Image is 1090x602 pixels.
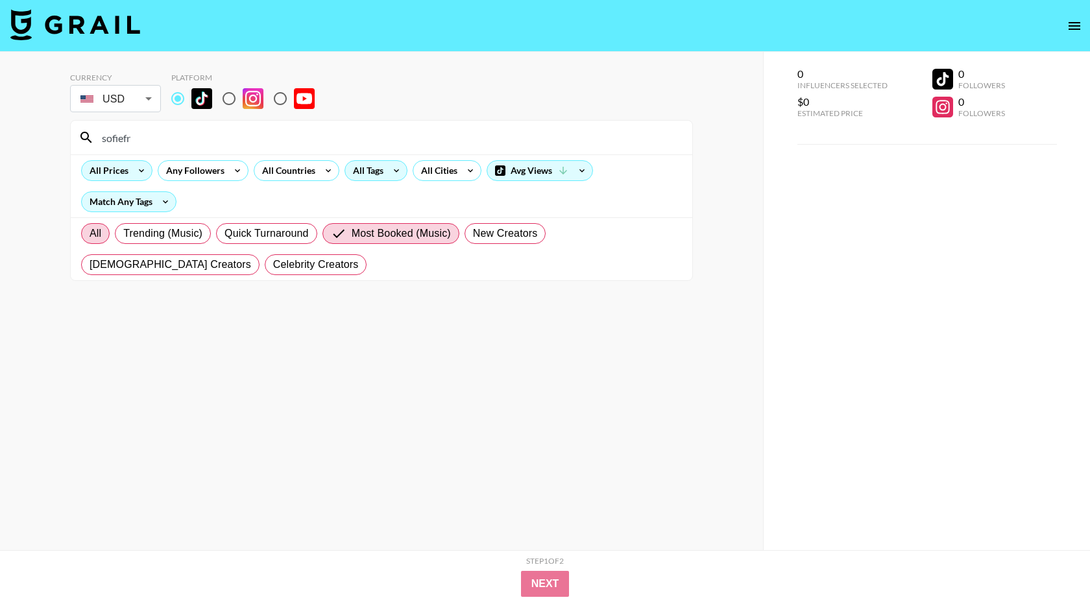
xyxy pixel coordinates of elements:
[82,161,131,180] div: All Prices
[73,88,158,110] div: USD
[345,161,386,180] div: All Tags
[521,571,570,597] button: Next
[158,161,227,180] div: Any Followers
[487,161,592,180] div: Avg Views
[90,257,251,272] span: [DEMOGRAPHIC_DATA] Creators
[90,226,101,241] span: All
[1025,537,1074,586] iframe: Drift Widget Chat Controller
[10,9,140,40] img: Grail Talent
[797,80,888,90] div: Influencers Selected
[273,257,359,272] span: Celebrity Creators
[82,192,176,211] div: Match Any Tags
[94,127,684,148] input: Search by User Name
[797,67,888,80] div: 0
[171,73,325,82] div: Platform
[70,73,161,82] div: Currency
[958,67,1005,80] div: 0
[958,108,1005,118] div: Followers
[413,161,460,180] div: All Cities
[797,108,888,118] div: Estimated Price
[224,226,309,241] span: Quick Turnaround
[294,88,315,109] img: YouTube
[123,226,202,241] span: Trending (Music)
[352,226,451,241] span: Most Booked (Music)
[254,161,318,180] div: All Countries
[958,95,1005,108] div: 0
[473,226,538,241] span: New Creators
[191,88,212,109] img: TikTok
[797,95,888,108] div: $0
[1061,13,1087,39] button: open drawer
[243,88,263,109] img: Instagram
[526,556,564,566] div: Step 1 of 2
[958,80,1005,90] div: Followers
